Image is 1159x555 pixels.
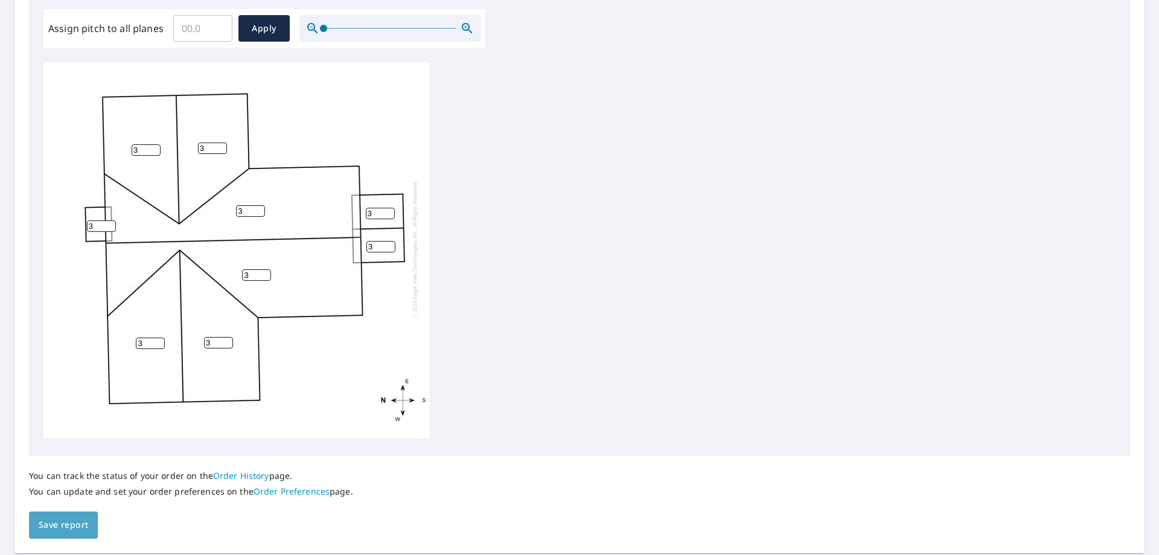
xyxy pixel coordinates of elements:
[48,21,164,36] label: Assign pitch to all planes
[29,470,353,481] p: You can track the status of your order on the page.
[173,11,232,45] input: 00.0
[39,518,88,533] span: Save report
[213,470,269,481] a: Order History
[248,21,280,36] span: Apply
[29,512,98,539] button: Save report
[238,15,290,42] button: Apply
[254,486,330,497] a: Order Preferences
[29,486,353,497] p: You can update and set your order preferences on the page.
